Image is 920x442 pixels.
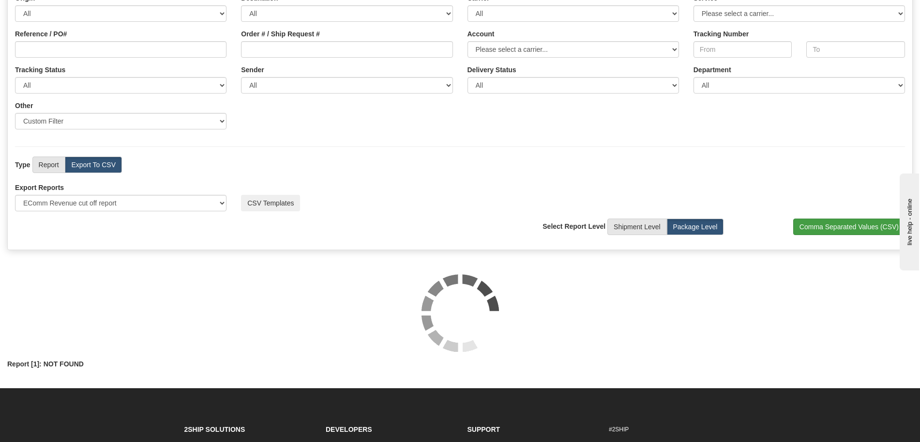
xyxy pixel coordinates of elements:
[7,359,84,369] label: Report [1]: NOT FOUND
[15,29,67,39] label: Reference / PO#
[468,65,516,75] label: Please ensure data set in report has been RECENTLY tracked from your Shipment History
[543,221,605,231] label: Select Report Level
[65,157,122,173] label: Export To CSV
[326,426,372,433] strong: Developers
[468,77,679,94] select: Please ensure data set in report has been RECENTLY tracked from your Shipment History
[422,274,499,352] img: loader.gif
[609,426,736,433] h6: #2SHIP
[898,172,919,270] iframe: chat widget
[468,426,500,433] strong: Support
[694,29,749,39] label: Tracking Number
[15,183,64,192] label: Export Reports
[241,195,300,211] button: CSV Templates
[184,426,245,433] strong: 2Ship Solutions
[241,65,264,75] label: Sender
[15,65,65,75] label: Tracking Status
[793,219,905,235] button: Comma Separated Values (CSV)
[15,101,33,110] label: Other
[468,29,495,39] label: Account
[694,65,731,75] label: Department
[667,219,724,235] label: Package Level
[806,41,905,58] input: To
[7,8,90,16] div: live help - online
[607,219,667,235] label: Shipment Level
[32,157,65,173] label: Report
[694,41,792,58] input: From
[241,29,320,39] label: Order # / Ship Request #
[15,160,30,170] label: Type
